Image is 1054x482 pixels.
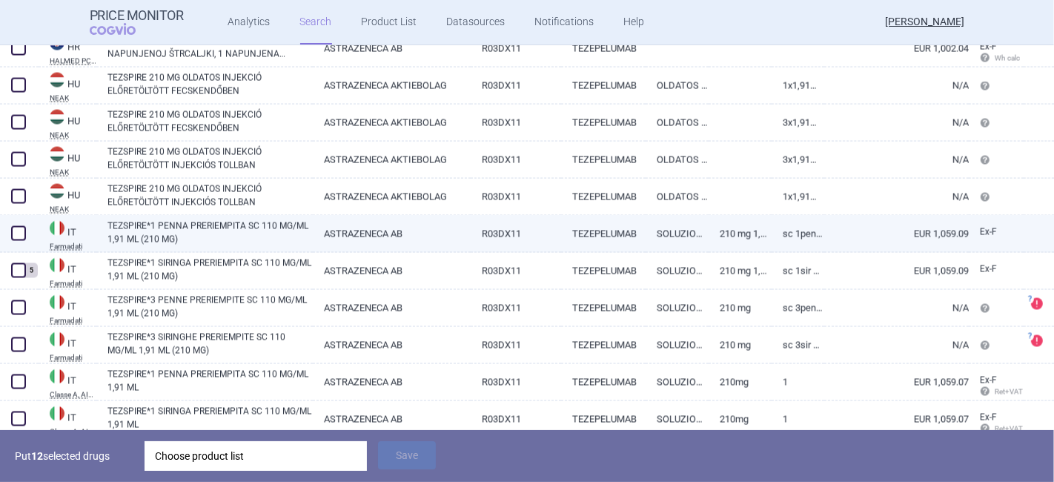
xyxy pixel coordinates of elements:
a: TEZSPIRE*1 PENNA PRERIEMPITA SC 110 MG/ML 1,91 ML (210 MG) [107,219,313,246]
a: ASTRAZENECA AB [313,290,471,326]
span: ? [1025,295,1034,304]
abbr: Classe A, AIFA — List of medicinal products published by the Italian Medicines Agency (Group/Fasc... [50,392,96,399]
a: TEZSPIRE 210 MG OLDATOS INJEKCIÓ ELŐRETÖLTÖTT INJEKCIÓS TOLLBAN [107,145,313,172]
abbr: Farmadati — Online database developed by Farmadati Italia S.r.l., Italia. [50,280,96,288]
img: Hungary [50,110,64,125]
a: TEZSPIRE 210 MG OTOPINA ZA INJEKCIJU U NAPUNJENOJ ŠTRCALJKI, 1 NAPUNJENA ŠTRCALJKA [107,34,313,61]
a: N/A [824,290,969,326]
a: N/A [824,142,969,178]
a: Price MonitorCOGVIO [90,8,184,36]
a: EUR 1,059.07 [824,364,969,400]
a: N/A [824,327,969,363]
a: R03DX11 [471,290,560,326]
a: TEZEPELUMAB [561,105,646,141]
span: Ex-factory price [980,42,997,52]
a: ASTRAZENECA AB [313,364,471,400]
a: 1x1,91ml előretöltött injekciós tollban [772,179,824,215]
a: ? [1031,335,1049,347]
abbr: NEAK — PUPHA database published by the National Health Insurance Fund of Hungary. [50,206,96,214]
a: SOLUZIONE (USO INTERNO) [646,253,709,289]
a: ITITFarmadati [39,294,96,325]
img: Hungary [50,147,64,162]
a: SOLUZIONE (USO INTERNO) [646,216,709,252]
span: Ret+VAT calc [980,388,1037,396]
p: Put selected drugs [15,441,133,471]
a: TEZSPIRE*3 PENNE PRERIEMPITE SC 110 MG/ML 1,91 ML (210 MG) [107,294,313,320]
a: 3x1,91ml előretöltött fecskendőben (gyűjtőcsomagolás) [772,105,824,141]
abbr: Classe A, AIFA — List of medicinal products published by the Italian Medicines Agency (Group/Fasc... [50,429,96,436]
abbr: NEAK — PUPHA database published by the National Health Insurance Fund of Hungary. [50,169,96,176]
a: Ex-F [969,222,1024,244]
a: R03DX11 [471,67,560,104]
a: SOLUZIONE (USO INTERNO) [646,290,709,326]
a: ASTRAZENECA AKTIEBOLAG [313,142,471,178]
a: TEZSPIRE 210 MG OLDATOS INJEKCIÓ ELŐRETÖLTÖTT FECSKENDŐBEN [107,108,313,135]
a: TEZSPIRE*1 SIRINGA PRERIEMPITA SC 110 MG/ML 1,91 ML [107,405,313,432]
a: 210MG [709,364,772,400]
a: TEZEPELUMAB [561,253,646,289]
a: SOLUZIONE (USO INTERNO) [646,364,709,400]
a: 1x1,91ml előretöltött fecskendőben [772,67,824,104]
a: SC 1PEN 210MG 1,91ML [772,216,824,252]
a: N/A [824,179,969,215]
a: Ex-F Ret+VAT calc [969,407,1024,441]
img: Italy [50,406,64,421]
img: Hungary [50,73,64,88]
a: OLDATOS INJEKCIÓ ELŐRETÖLTÖTT TOLLBAN [646,142,709,178]
span: Ex-factory price [980,264,997,274]
a: ASTRAZENECA AB [313,401,471,438]
a: TEZEPELUMAB [561,364,646,400]
div: Choose product list [145,441,367,471]
a: TEZEPELUMAB [561,67,646,104]
span: Ex-factory price [980,227,997,237]
a: SOLUZIONE (USO INTERNO) [646,401,709,438]
a: SC 1SIR 210MG 1,91ML [772,253,824,289]
a: TEZEPELUMAB [561,290,646,326]
a: TEZEPELUMAB [561,142,646,178]
a: ASTRAZENECA AB [313,216,471,252]
abbr: Farmadati — Online database developed by Farmadati Italia S.r.l., Italia. [50,243,96,251]
a: TEZEPELUMAB [561,216,646,252]
span: Ret+VAT calc [980,425,1037,433]
a: TEZSPIRE*1 SIRINGA PRERIEMPITA SC 110 MG/ML 1,91 ML (210 MG) [107,257,313,283]
a: ITITFarmadati [39,219,96,251]
a: TEZEPELUMAB [561,327,646,363]
abbr: NEAK — PUPHA database published by the National Health Insurance Fund of Hungary. [50,132,96,139]
span: Ex-factory price [980,412,997,423]
strong: Price Monitor [90,8,184,23]
a: EUR 1,059.09 [824,253,969,289]
a: ITITClasse A, AIFA [39,405,96,436]
a: 210 mg [709,290,772,326]
a: SOLUZIONE (USO INTERNO) [646,327,709,363]
a: TEZEPELUMAB [561,179,646,215]
span: COGVIO [90,23,156,35]
a: TEZSPIRE*3 SIRINGHE PRERIEMPITE SC 110 MG/ML 1,91 ML (210 MG) [107,331,313,357]
a: R03DX11 [471,327,560,363]
a: R03DX11 [471,30,560,67]
a: HRHRHALMED PCL SUMMARY [39,34,96,65]
strong: 12 [31,450,43,462]
a: TEZSPIRE 210 MG OLDATOS INJEKCIÓ ELŐRETÖLTÖTT INJEKCIÓS TOLLBAN [107,182,313,209]
a: EUR 1,059.09 [824,216,969,252]
a: TEZEPELUMAB [561,30,646,67]
abbr: Farmadati — Online database developed by Farmadati Italia S.r.l., Italia. [50,354,96,362]
a: R03DX11 [471,216,560,252]
a: 1 [772,401,824,438]
abbr: HALMED PCL SUMMARY — List of medicines with an established maximum wholesale price published by t... [50,58,96,65]
a: Ex-F [969,259,1024,281]
img: Hungary [50,184,64,199]
a: 210MG [709,401,772,438]
a: OLDATOS INJEKCIÓ ELŐRETÖLTÖTT FECSKENDŐBEN [646,67,709,104]
span: Ex-factory price [980,375,997,386]
div: Choose product list [155,441,357,471]
a: ASTRAZENECA AKTIEBOLAG [313,67,471,104]
abbr: Farmadati — Online database developed by Farmadati Italia S.r.l., Italia. [50,317,96,325]
a: 210 MG 1,91 ML [709,253,772,289]
a: ASTRAZENECA AKTIEBOLAG [313,179,471,215]
a: SC 3PEN 210MG 1,91ML [772,290,824,326]
a: SC 3SIR 210MG 1,91ML [772,327,824,363]
button: Save [378,441,436,469]
a: Ex-F Wh calc [969,36,1024,70]
span: Wh calc [980,54,1020,62]
a: R03DX11 [471,364,560,400]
